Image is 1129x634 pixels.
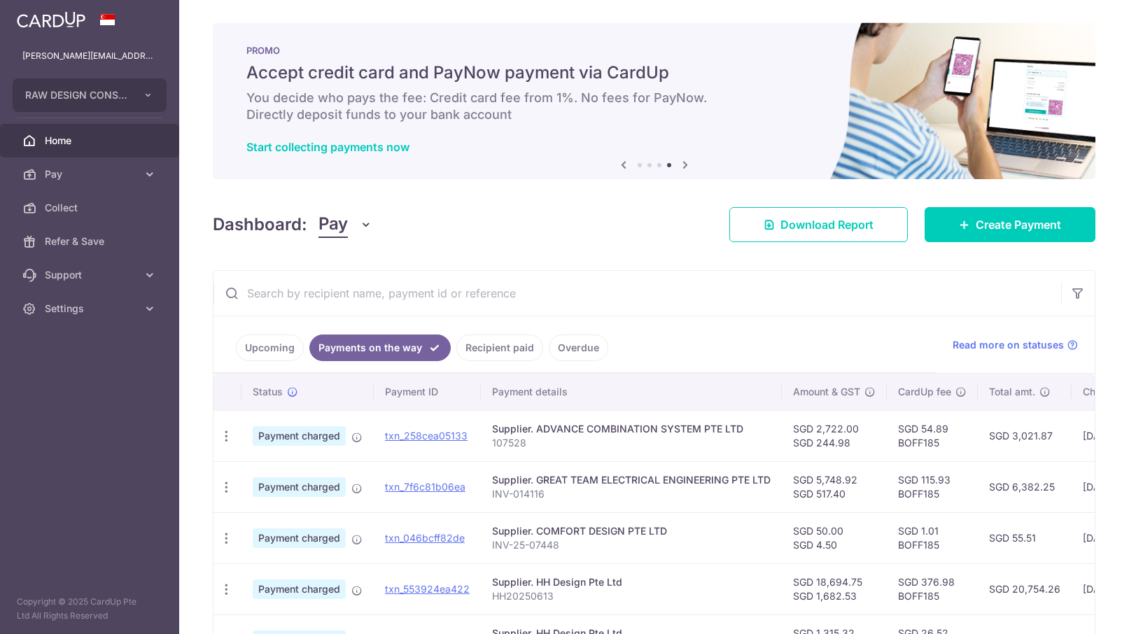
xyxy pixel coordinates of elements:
span: Read more on statuses [953,338,1064,352]
span: Payment charged [253,579,346,599]
span: Support [45,268,137,282]
span: CardUp fee [898,385,951,399]
button: Pay [318,211,372,238]
span: Total amt. [989,385,1035,399]
span: Home [45,134,137,148]
a: Create Payment [925,207,1095,242]
span: Collect [45,201,137,215]
th: Payment details [481,374,782,410]
th: Payment ID [374,374,481,410]
span: Amount & GST [793,385,860,399]
h4: Dashboard: [213,212,307,237]
p: [PERSON_NAME][EMAIL_ADDRESS][DOMAIN_NAME] [22,49,157,63]
p: PROMO [246,45,1062,56]
p: 107528 [492,436,771,450]
div: Supplier. GREAT TEAM ELECTRICAL ENGINEERING PTE LTD [492,473,771,487]
a: Overdue [549,334,608,361]
h6: You decide who pays the fee: Credit card fee from 1%. No fees for PayNow. Directly deposit funds ... [246,90,1062,123]
span: Refer & Save [45,234,137,248]
div: Supplier. COMFORT DESIGN PTE LTD [492,524,771,538]
span: Settings [45,302,137,316]
span: Payment charged [253,477,346,497]
span: Download Report [780,216,874,233]
td: SGD 1.01 BOFF185 [887,512,978,563]
td: SGD 55.51 [978,512,1072,563]
a: Read more on statuses [953,338,1078,352]
td: SGD 54.89 BOFF185 [887,410,978,461]
div: Supplier. HH Design Pte Ltd [492,575,771,589]
span: Status [253,385,283,399]
td: SGD 5,748.92 SGD 517.40 [782,461,887,512]
a: Recipient paid [456,334,543,361]
span: RAW DESIGN CONSULTANTS PTE. LTD. [25,88,129,102]
img: CardUp [17,11,85,28]
span: Pay [45,167,137,181]
td: SGD 115.93 BOFF185 [887,461,978,512]
td: SGD 20,754.26 [978,563,1072,614]
a: txn_7f6c81b06ea [385,481,465,493]
a: Upcoming [236,334,304,361]
input: Search by recipient name, payment id or reference [213,271,1061,316]
a: txn_553924ea422 [385,583,470,595]
h5: Accept credit card and PayNow payment via CardUp [246,62,1062,84]
td: SGD 2,722.00 SGD 244.98 [782,410,887,461]
td: SGD 6,382.25 [978,461,1072,512]
a: txn_046bcff82de [385,532,465,544]
img: paynow Banner [213,22,1095,179]
p: HH20250613 [492,589,771,603]
td: SGD 50.00 SGD 4.50 [782,512,887,563]
button: RAW DESIGN CONSULTANTS PTE. LTD. [13,78,167,112]
td: SGD 3,021.87 [978,410,1072,461]
p: INV-014116 [492,487,771,501]
td: SGD 376.98 BOFF185 [887,563,978,614]
span: Payment charged [253,426,346,446]
span: Pay [318,211,348,238]
span: Payment charged [253,528,346,548]
div: Supplier. ADVANCE COMBINATION SYSTEM PTE LTD [492,422,771,436]
td: SGD 18,694.75 SGD 1,682.53 [782,563,887,614]
span: Create Payment [976,216,1061,233]
a: txn_258cea05133 [385,430,468,442]
iframe: Opens a widget where you can find more information [1039,592,1115,627]
a: Download Report [729,207,908,242]
a: Start collecting payments now [246,140,409,154]
p: INV-25-07448 [492,538,771,552]
a: Payments on the way [309,334,451,361]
